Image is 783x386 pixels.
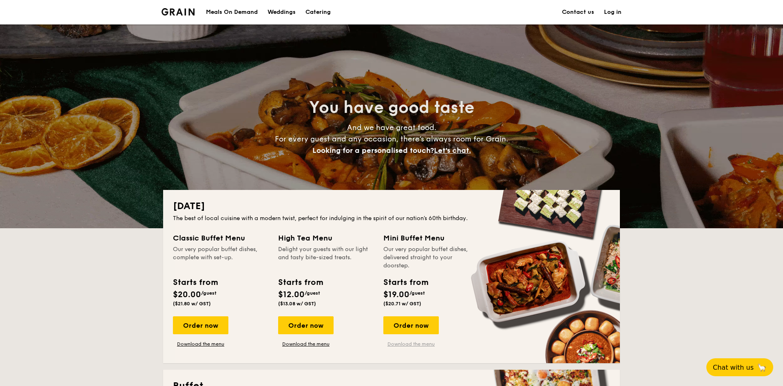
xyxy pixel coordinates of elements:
[173,316,228,334] div: Order now
[383,341,439,347] a: Download the menu
[383,276,428,289] div: Starts from
[278,316,334,334] div: Order now
[383,245,479,270] div: Our very popular buffet dishes, delivered straight to your doorstep.
[173,290,201,300] span: $20.00
[312,146,434,155] span: Looking for a personalised touch?
[278,276,323,289] div: Starts from
[278,341,334,347] a: Download the menu
[757,363,767,372] span: 🦙
[278,301,316,307] span: ($13.08 w/ GST)
[161,8,195,15] img: Grain
[173,276,217,289] div: Starts from
[173,341,228,347] a: Download the menu
[706,358,773,376] button: Chat with us🦙
[434,146,471,155] span: Let's chat.
[278,290,305,300] span: $12.00
[278,245,374,270] div: Delight your guests with our light and tasty bite-sized treats.
[173,301,211,307] span: ($21.80 w/ GST)
[201,290,217,296] span: /guest
[173,232,268,244] div: Classic Buffet Menu
[161,8,195,15] a: Logotype
[383,316,439,334] div: Order now
[173,214,610,223] div: The best of local cuisine with a modern twist, perfect for indulging in the spirit of our nation’...
[409,290,425,296] span: /guest
[305,290,320,296] span: /guest
[713,364,754,371] span: Chat with us
[309,98,474,117] span: You have good taste
[173,200,610,213] h2: [DATE]
[383,232,479,244] div: Mini Buffet Menu
[278,232,374,244] div: High Tea Menu
[383,301,421,307] span: ($20.71 w/ GST)
[173,245,268,270] div: Our very popular buffet dishes, complete with set-up.
[383,290,409,300] span: $19.00
[275,123,508,155] span: And we have great food. For every guest and any occasion, there’s always room for Grain.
